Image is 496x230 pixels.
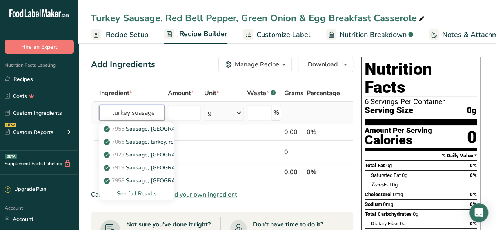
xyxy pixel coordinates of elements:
div: 6 Servings Per Container [365,98,477,106]
span: 0g [400,221,405,226]
div: NEW [5,123,16,127]
div: Open Intercom Messenger [469,203,488,222]
a: Recipe Setup [91,26,149,44]
span: Unit [204,88,219,98]
span: 0g [413,211,418,217]
span: Dietary Fiber [371,221,399,226]
span: 0% [470,172,477,178]
h1: Nutrition Facts [365,60,477,96]
div: See full Results [105,190,168,198]
div: g [207,108,211,118]
span: 0g [392,182,398,188]
a: 7958Sausage, [GEOGRAPHIC_DATA], fresh, cooked [99,174,174,187]
span: Fat [371,182,391,188]
span: Ingredient [99,88,132,98]
span: 0% [470,191,477,197]
span: Total Carbohydrates [365,211,412,217]
div: Calories [365,134,432,146]
span: 0g [386,162,392,168]
i: Trans [371,182,384,188]
span: Customize Label [256,29,311,40]
a: Customize Label [243,26,311,44]
span: 0% [470,162,477,168]
th: 0.00 [283,164,305,180]
span: Percentage [307,88,340,98]
button: Download [298,57,353,72]
span: 0g [402,172,407,178]
a: 7919Sausage, [GEOGRAPHIC_DATA], breakfast links, mild, raw [99,161,174,174]
div: 0.00 [284,127,303,137]
span: 7919 [112,164,124,171]
div: Turkey Sausage, Red Bell Pepper, Green Onion & Egg Breakfast Casserole [91,11,426,25]
span: 7955 [112,125,124,132]
div: Waste [247,88,276,98]
input: Add Ingredient [99,105,165,121]
a: Nutrition Breakdown [326,26,413,44]
span: 0g [467,106,477,116]
span: Sodium [365,201,382,207]
div: 0 [284,147,303,157]
button: Manage Recipe [218,57,292,72]
section: % Daily Value * [365,151,477,160]
span: 0mg [383,201,393,207]
a: Recipe Builder [164,25,227,44]
span: 0% [470,221,477,226]
span: 0mg [393,191,403,197]
th: Net Totals [98,164,283,180]
span: Recipe Builder [179,29,227,39]
span: Amount [168,88,194,98]
span: Nutrition Breakdown [340,29,407,40]
div: Manage Recipe [235,60,279,69]
span: Recipe Setup [106,29,149,40]
span: Download [308,60,338,69]
span: 7066 [112,138,124,145]
div: 0% [307,127,340,137]
th: 0% [305,164,342,180]
a: 7955Sausage, [GEOGRAPHIC_DATA], fresh, raw [99,122,174,135]
p: Sausage, [GEOGRAPHIC_DATA], hot, smoked [105,151,241,159]
span: Saturated Fat [371,172,401,178]
span: Add your own ingredient [166,190,237,199]
div: BETA [5,154,17,159]
p: Sausage, [GEOGRAPHIC_DATA], fresh, raw [105,125,236,133]
span: 0% [470,201,477,207]
div: See full Results [99,187,174,200]
div: Upgrade Plan [5,186,46,193]
span: Grams [284,88,303,98]
button: Hire an Expert [5,40,74,54]
div: Can't find your ingredient? [91,190,353,199]
div: Custom Reports [5,128,53,136]
div: Add Ingredients [91,58,155,71]
span: 7929 [112,151,124,158]
span: Total Fat [365,162,385,168]
div: 0 [467,127,477,148]
a: 7066Sausage, turkey, reduced fat, brown and serve, cooked [99,135,174,148]
span: 7958 [112,177,124,184]
div: Amount Per Serving [365,127,432,134]
a: 7929Sausage, [GEOGRAPHIC_DATA], hot, smoked [99,148,174,161]
span: Cholesterol [365,191,392,197]
span: Serving Size [365,106,413,116]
